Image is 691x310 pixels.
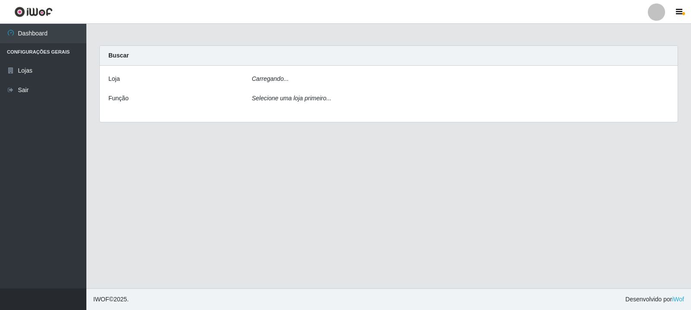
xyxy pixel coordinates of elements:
[672,296,684,303] a: iWof
[14,6,53,17] img: CoreUI Logo
[108,52,129,59] strong: Buscar
[108,74,120,83] label: Loja
[93,296,109,303] span: IWOF
[625,295,684,304] span: Desenvolvido por
[252,95,331,102] i: Selecione uma loja primeiro...
[108,94,129,103] label: Função
[93,295,129,304] span: © 2025 .
[252,75,289,82] i: Carregando...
